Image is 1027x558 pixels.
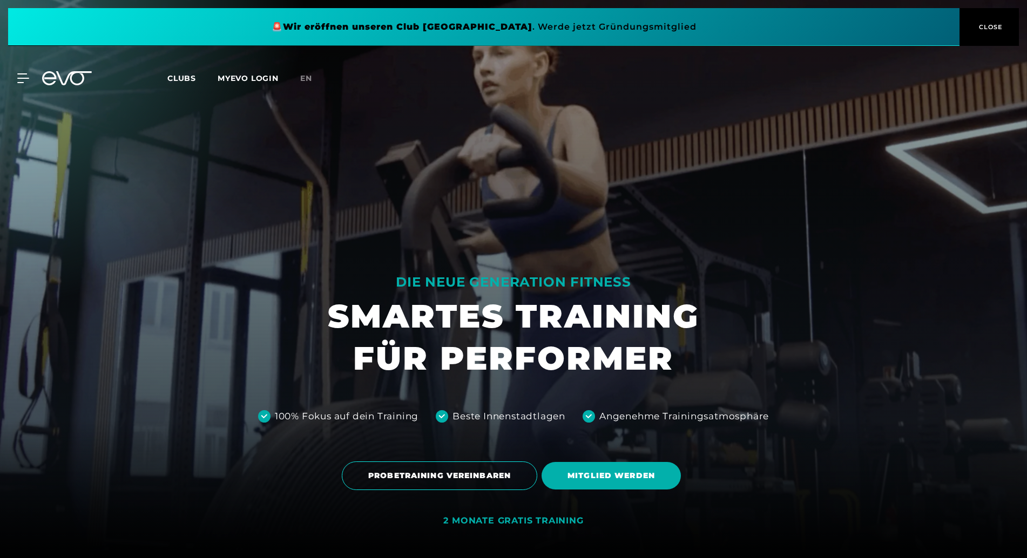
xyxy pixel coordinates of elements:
[976,22,1003,32] span: CLOSE
[167,73,218,83] a: Clubs
[342,453,542,498] a: PROBETRAINING VEREINBAREN
[542,454,685,498] a: MITGLIED WERDEN
[599,410,769,424] div: Angenehme Trainingsatmosphäre
[300,72,325,85] a: en
[960,8,1019,46] button: CLOSE
[300,73,312,83] span: en
[167,73,196,83] span: Clubs
[275,410,418,424] div: 100% Fokus auf dein Training
[328,274,699,291] div: DIE NEUE GENERATION FITNESS
[328,295,699,379] h1: SMARTES TRAINING FÜR PERFORMER
[368,470,511,481] span: PROBETRAINING VEREINBAREN
[443,515,583,527] div: 2 MONATE GRATIS TRAINING
[452,410,565,424] div: Beste Innenstadtlagen
[218,73,279,83] a: MYEVO LOGIN
[567,470,655,481] span: MITGLIED WERDEN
